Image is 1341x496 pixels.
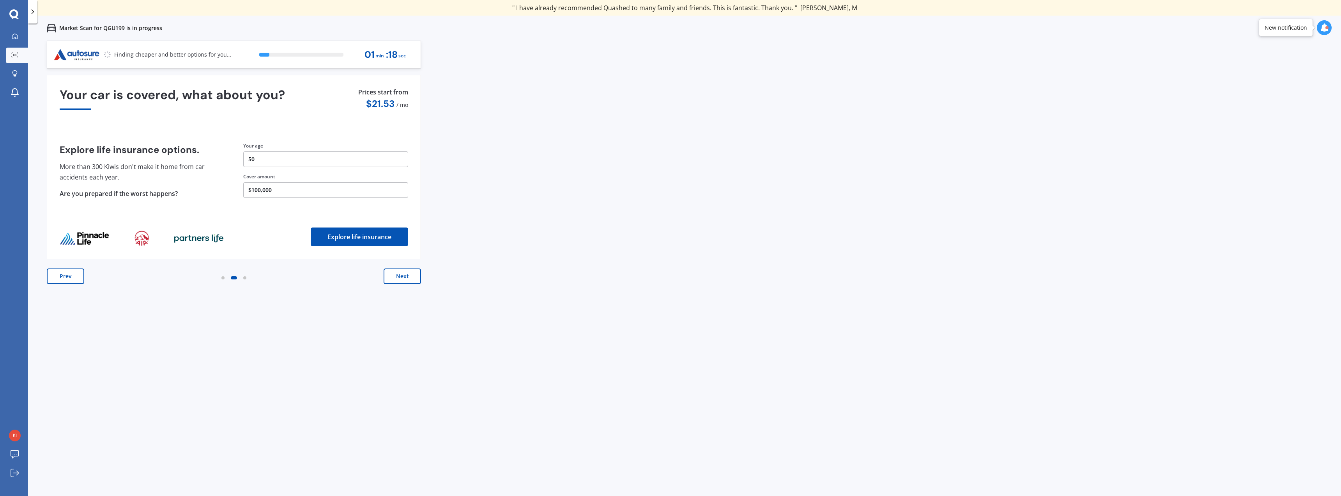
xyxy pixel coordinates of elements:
[60,88,408,110] div: Your car is covered, what about you?
[1265,24,1307,32] div: New notification
[243,173,408,180] div: Cover amount
[366,98,395,110] span: $ 21.53
[134,231,149,246] img: life_provider_logo_1
[174,234,224,243] img: life_provider_logo_2
[47,23,56,33] img: car.f15378c7a67c060ca3f3.svg
[47,268,84,284] button: Prev
[60,144,225,155] h4: Explore life insurance options.
[364,50,375,60] span: 01
[243,151,408,167] button: 50
[243,142,408,149] div: Your age
[398,51,406,61] span: sec
[60,162,225,182] p: More than 300 Kiwis don't make it home from car accidents each year.
[60,231,110,245] img: life_provider_logo_0
[9,430,21,441] img: 59d5bd30c119abd43dcfd7b65f53f61e
[384,268,421,284] button: Next
[243,182,408,198] button: $100,000
[311,228,408,246] button: Explore life insurance
[396,101,408,108] span: / mo
[358,88,408,98] p: Prices start from
[59,24,162,32] p: Market Scan for QGU199 is in progress
[375,51,384,61] span: min
[386,50,398,60] span: : 18
[114,51,231,59] p: Finding cheaper and better options for you...
[60,189,178,198] span: Are you prepared if the worst happens?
